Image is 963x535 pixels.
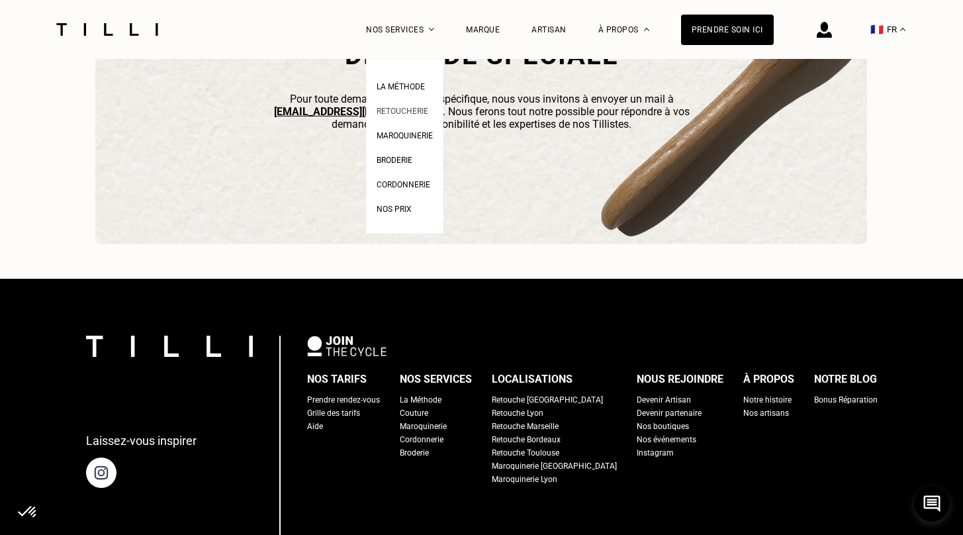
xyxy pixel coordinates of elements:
a: Retouche Toulouse [492,446,559,460]
a: Nos événements [637,433,696,446]
a: Prendre soin ici [681,15,774,45]
div: Localisations [492,369,573,389]
img: icône connexion [817,22,832,38]
a: Retouche Marseille [492,420,559,433]
a: Retouche Bordeaux [492,433,561,446]
a: Retouche Lyon [492,407,543,420]
a: La Méthode [377,78,425,92]
a: Broderie [400,446,429,460]
a: Broderie [377,152,412,166]
span: 🇫🇷 [870,23,884,36]
a: Grille des tarifs [307,407,360,420]
div: Nous rejoindre [637,369,723,389]
a: Artisan [531,25,567,34]
a: Instagram [637,446,674,460]
a: Nos artisans [743,407,789,420]
a: Nos boutiques [637,420,689,433]
a: Devenir Artisan [637,393,691,407]
img: page instagram de Tilli une retoucherie à domicile [86,458,116,488]
p: Laissez-vous inspirer [86,434,197,448]
a: Marque [466,25,500,34]
a: Aide [307,420,323,433]
img: Menu déroulant à propos [644,28,649,31]
span: Broderie [377,156,412,165]
img: logo Tilli [86,336,253,356]
p: Pour toute demande urgente ou spécifique, nous vous invitons à envoyer un mail à . Nous ferons to... [257,93,707,130]
a: Cordonnerie [400,433,443,446]
a: Retouche [GEOGRAPHIC_DATA] [492,393,603,407]
a: Devenir partenaire [637,407,702,420]
a: [EMAIL_ADDRESS][DOMAIN_NAME] [274,105,443,118]
span: Maroquinerie [377,131,433,140]
span: Retoucherie [377,107,428,116]
div: Nos services [400,369,472,389]
span: La Méthode [377,82,425,91]
a: Nos prix [377,201,412,215]
a: Notre histoire [743,393,792,407]
a: Maroquinerie [400,420,447,433]
a: Maroquinerie [GEOGRAPHIC_DATA] [492,460,617,473]
div: À propos [743,369,794,389]
div: Nos tarifs [307,369,367,389]
span: Nos prix [377,205,412,214]
a: Couture [400,407,428,420]
a: Retoucherie [377,103,428,117]
a: Cordonnerie [377,176,430,190]
div: Notre blog [814,369,877,389]
a: Maroquinerie Lyon [492,473,557,486]
a: La Méthode [400,393,441,407]
img: logo Join The Cycle [307,336,387,356]
img: menu déroulant [900,28,905,31]
span: Cordonnerie [377,180,430,189]
img: Logo du service de couturière Tilli [52,23,163,36]
a: Prendre rendez-vous [307,393,380,407]
a: Maroquinerie [377,127,433,141]
a: Bonus Réparation [814,393,878,407]
img: Menu déroulant [429,28,434,31]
